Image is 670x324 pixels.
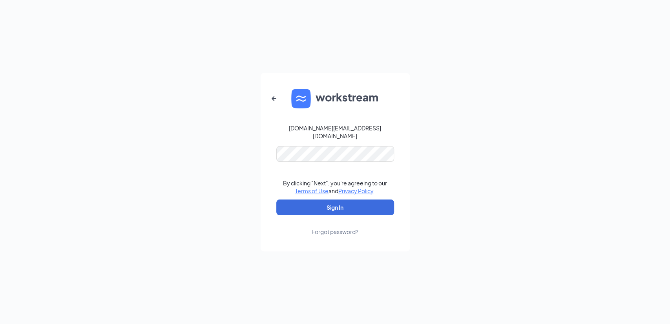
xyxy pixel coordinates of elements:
[312,215,358,236] a: Forgot password?
[338,187,373,194] a: Privacy Policy
[269,94,279,103] svg: ArrowLeftNew
[283,179,387,195] div: By clicking "Next", you're agreeing to our and .
[291,89,379,108] img: WS logo and Workstream text
[276,124,394,140] div: [DOMAIN_NAME][EMAIL_ADDRESS][DOMAIN_NAME]
[276,200,394,215] button: Sign In
[265,89,283,108] button: ArrowLeftNew
[312,228,358,236] div: Forgot password?
[295,187,329,194] a: Terms of Use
